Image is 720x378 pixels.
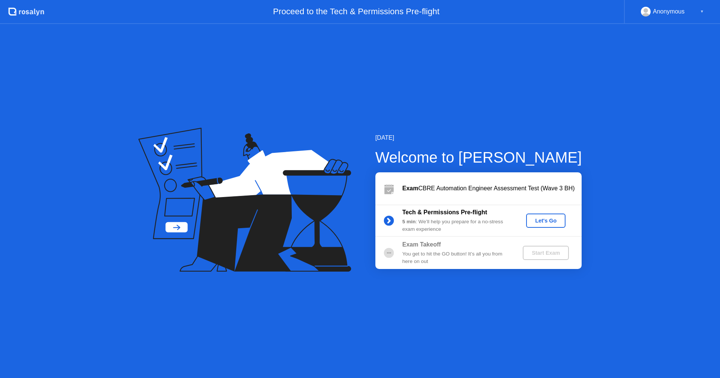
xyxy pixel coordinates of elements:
b: Exam Takeoff [402,241,441,248]
div: [DATE] [375,133,582,142]
div: Let's Go [529,218,562,224]
button: Start Exam [523,246,569,260]
b: Exam [402,185,418,191]
div: You get to hit the GO button! It’s all you from here on out [402,250,510,266]
b: Tech & Permissions Pre-flight [402,209,487,215]
div: Anonymous [653,7,685,16]
div: : We’ll help you prepare for a no-stress exam experience [402,218,510,233]
div: ▼ [700,7,704,16]
div: CBRE Automation Engineer Assessment Test (Wave 3 BH) [402,184,582,193]
div: Start Exam [526,250,566,256]
div: Welcome to [PERSON_NAME] [375,146,582,169]
button: Let's Go [526,214,565,228]
b: 5 min [402,219,416,224]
